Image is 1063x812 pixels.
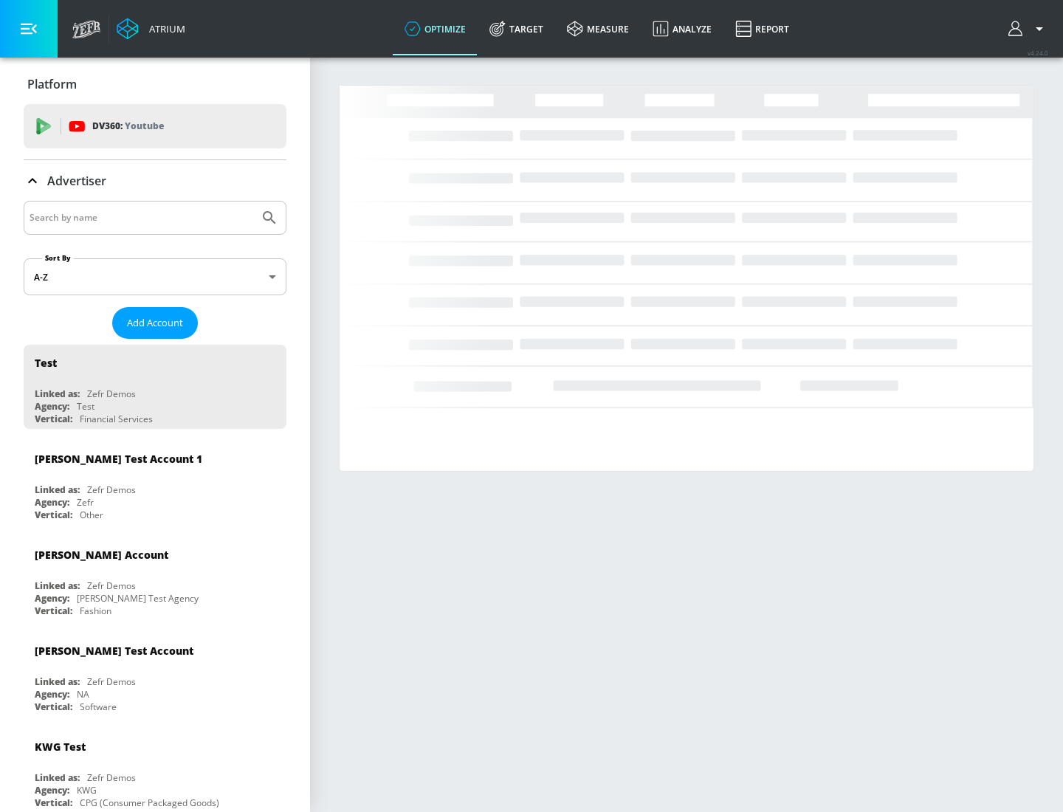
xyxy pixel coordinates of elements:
div: KWG [77,784,97,796]
a: optimize [393,2,478,55]
div: [PERSON_NAME] Test Account 1Linked as:Zefr DemosAgency:ZefrVertical:Other [24,441,286,525]
span: Add Account [127,314,183,331]
p: DV360: [92,118,164,134]
div: Agency: [35,496,69,509]
div: Linked as: [35,675,80,688]
div: Vertical: [35,701,72,713]
div: NA [77,688,89,701]
div: DV360: Youtube [24,104,286,148]
div: TestLinked as:Zefr DemosAgency:TestVertical:Financial Services [24,345,286,429]
div: Test [35,356,57,370]
div: Vertical: [35,413,72,425]
div: Linked as: [35,388,80,400]
div: Vertical: [35,605,72,617]
div: Linked as: [35,579,80,592]
div: Agency: [35,688,69,701]
p: Advertiser [47,173,106,189]
div: Zefr Demos [87,675,136,688]
div: Test [77,400,94,413]
p: Youtube [125,118,164,134]
a: Target [478,2,555,55]
div: Fashion [80,605,111,617]
div: Agency: [35,784,69,796]
div: Other [80,509,103,521]
div: [PERSON_NAME] Test AccountLinked as:Zefr DemosAgency:NAVertical:Software [24,633,286,717]
span: v 4.24.0 [1028,49,1048,57]
div: Zefr [77,496,94,509]
div: Agency: [35,400,69,413]
div: [PERSON_NAME] AccountLinked as:Zefr DemosAgency:[PERSON_NAME] Test AgencyVertical:Fashion [24,537,286,621]
a: Atrium [117,18,185,40]
div: KWG Test [35,740,86,754]
div: Atrium [143,22,185,35]
div: A-Z [24,258,286,295]
div: Zefr Demos [87,771,136,784]
div: Vertical: [35,796,72,809]
p: Platform [27,76,77,92]
div: [PERSON_NAME] Test Account 1 [35,452,202,466]
button: Add Account [112,307,198,339]
div: [PERSON_NAME] Account [35,548,168,562]
div: Linked as: [35,484,80,496]
div: Agency: [35,592,69,605]
div: CPG (Consumer Packaged Goods) [80,796,219,809]
div: Software [80,701,117,713]
div: Advertiser [24,160,286,202]
div: Zefr Demos [87,579,136,592]
div: [PERSON_NAME] Test Agency [77,592,199,605]
div: [PERSON_NAME] Test Account [35,644,193,658]
a: Analyze [641,2,723,55]
a: measure [555,2,641,55]
div: Vertical: [35,509,72,521]
div: Linked as: [35,771,80,784]
label: Sort By [42,253,74,263]
div: Financial Services [80,413,153,425]
div: Zefr Demos [87,484,136,496]
input: Search by name [30,208,253,227]
a: Report [723,2,801,55]
div: Zefr Demos [87,388,136,400]
div: Platform [24,63,286,105]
